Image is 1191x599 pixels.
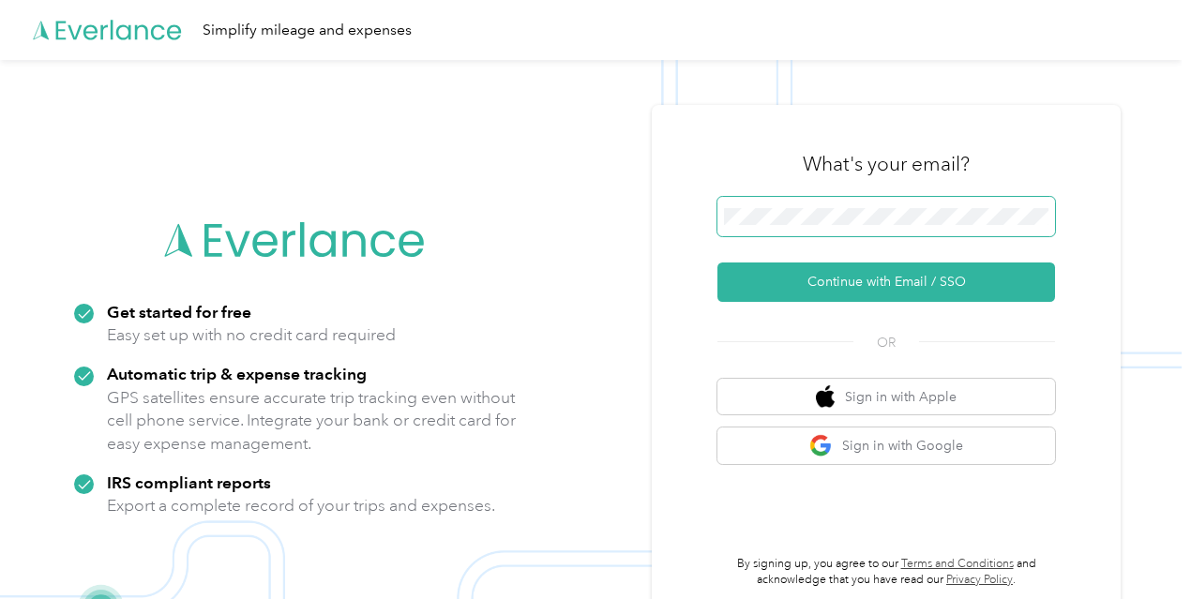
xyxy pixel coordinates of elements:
[717,427,1055,464] button: google logoSign in with Google
[946,573,1013,587] a: Privacy Policy
[107,323,396,347] p: Easy set up with no credit card required
[107,472,271,492] strong: IRS compliant reports
[203,19,412,42] div: Simplify mileage and expenses
[107,302,251,322] strong: Get started for free
[717,379,1055,415] button: apple logoSign in with Apple
[107,386,517,456] p: GPS satellites ensure accurate trip tracking even without cell phone service. Integrate your bank...
[853,333,919,352] span: OR
[717,556,1055,589] p: By signing up, you agree to our and acknowledge that you have read our .
[901,557,1014,571] a: Terms and Conditions
[803,151,970,177] h3: What's your email?
[107,364,367,383] strong: Automatic trip & expense tracking
[107,494,495,517] p: Export a complete record of your trips and expenses.
[816,385,835,409] img: apple logo
[809,434,833,457] img: google logo
[717,262,1055,302] button: Continue with Email / SSO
